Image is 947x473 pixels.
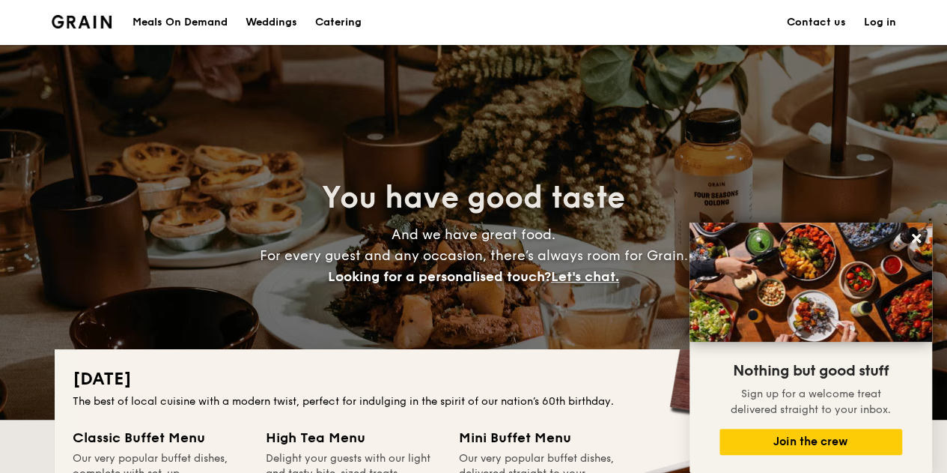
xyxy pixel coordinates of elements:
span: And we have great food. For every guest and any occasion, there’s always room for Grain. [260,226,688,285]
h2: [DATE] [73,367,875,391]
a: Logotype [52,15,112,28]
div: Mini Buffet Menu [459,427,634,448]
div: High Tea Menu [266,427,441,448]
img: Grain [52,15,112,28]
div: Classic Buffet Menu [73,427,248,448]
span: Looking for a personalised touch? [328,268,551,285]
button: Close [904,226,928,250]
span: Sign up for a welcome treat delivered straight to your inbox. [731,388,891,416]
span: You have good taste [322,180,625,216]
span: Let's chat. [551,268,619,285]
div: The best of local cuisine with a modern twist, perfect for indulging in the spirit of our nation’... [73,394,875,409]
button: Join the crew [719,429,902,455]
img: DSC07876-Edit02-Large.jpeg [689,223,932,342]
span: Nothing but good stuff [733,362,889,380]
